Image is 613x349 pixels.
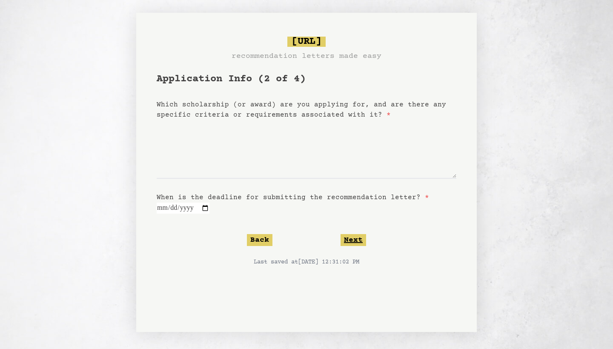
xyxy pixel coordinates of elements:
[157,72,456,86] h1: Application Info (2 of 4)
[341,234,366,246] button: Next
[287,37,326,47] span: [URL]
[157,194,429,201] label: When is the deadline for submitting the recommendation letter?
[247,234,272,246] button: Back
[232,50,381,62] h3: recommendation letters made easy
[157,258,456,266] p: Last saved at [DATE] 12:31:02 PM
[157,101,446,119] label: Which scholarship (or award) are you applying for, and are there any specific criteria or require...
